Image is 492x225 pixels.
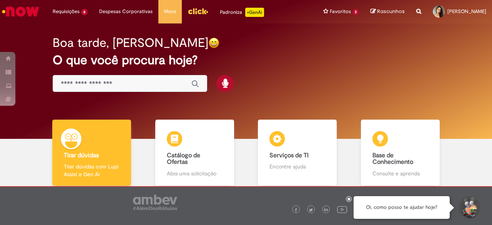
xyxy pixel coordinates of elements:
span: 6 [81,9,88,15]
img: happy-face.png [208,37,219,48]
a: Base de Conhecimento Consulte e aprenda [349,120,452,186]
div: Oi, como posso te ajudar hoje? [354,196,450,219]
b: Catálogo de Ofertas [167,152,200,166]
p: Consulte e aprenda [372,170,428,177]
img: logo_footer_twitter.png [309,208,313,212]
p: Encontre ajuda [269,163,325,170]
img: logo_footer_youtube.png [337,204,347,214]
span: Despesas Corporativas [99,8,153,15]
button: Iniciar Conversa de Suporte [457,196,480,219]
span: More [164,8,176,15]
img: logo_footer_ambev_rotulo_gray.png [133,195,177,210]
b: Tirar dúvidas [64,152,99,159]
img: click_logo_yellow_360x200.png [188,5,208,17]
h2: O que você procura hoje? [53,53,439,67]
span: [PERSON_NAME] [447,8,486,15]
p: Tirar dúvidas com Lupi Assist e Gen Ai [64,163,120,178]
span: Rascunhos [377,8,405,15]
span: Favoritos [330,8,351,15]
a: Tirar dúvidas Tirar dúvidas com Lupi Assist e Gen Ai [40,120,143,186]
b: Base de Conhecimento [372,152,413,166]
span: Requisições [53,8,80,15]
h2: Boa tarde, [PERSON_NAME] [53,36,208,50]
b: Serviços de TI [269,152,309,159]
img: logo_footer_linkedin.png [324,208,328,212]
img: logo_footer_facebook.png [294,208,298,212]
span: 2 [352,9,359,15]
img: ServiceNow [1,4,40,19]
a: Rascunhos [371,8,405,15]
p: +GenAi [245,8,264,17]
a: Serviços de TI Encontre ajuda [246,120,349,186]
a: Catálogo de Ofertas Abra uma solicitação [143,120,246,186]
p: Abra uma solicitação [167,170,223,177]
div: Padroniza [220,8,264,17]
